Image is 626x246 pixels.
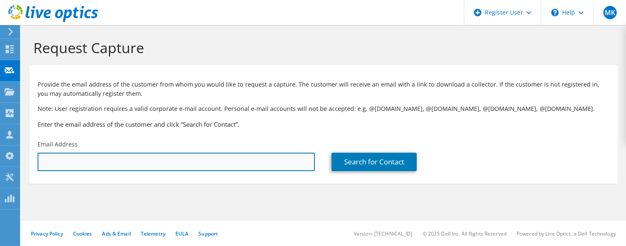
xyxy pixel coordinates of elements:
h3: Enter the email address of the customer and click “Search for Contact”. [38,120,609,129]
span: MK [603,6,617,19]
label: Email Address [38,140,78,149]
a: Telemetry [141,230,165,237]
li: © 2025 Dell Inc. All Rights Reserved [423,230,507,237]
a: EULA [175,230,188,237]
a: Support [198,230,218,237]
li: Version: [TECHNICAL_ID] [354,230,413,237]
svg: \n [551,9,559,16]
a: Privacy Policy [31,230,63,237]
h1: Request Capture [33,39,609,56]
a: Ads & Email [102,230,131,237]
a: Search for Contact [332,153,417,171]
p: Note: User registration requires a valid corporate e-mail account. Personal e-mail accounts will ... [38,104,609,113]
li: Powered by Live Optics, a Dell Technology [517,230,616,237]
a: Cookies [73,230,92,237]
p: Provide the email address of the customer from whom you would like to request a capture. The cust... [38,80,609,98]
